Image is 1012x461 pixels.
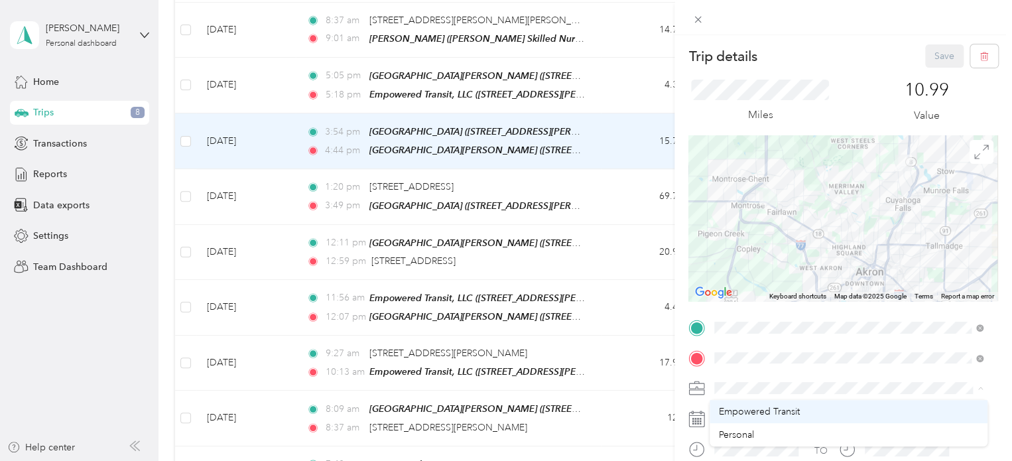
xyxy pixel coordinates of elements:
[688,47,757,66] p: Trip details
[914,107,940,124] p: Value
[769,292,826,301] button: Keyboard shortcuts
[905,80,949,101] p: 10.99
[719,406,800,417] span: Empowered Transit
[941,293,994,300] a: Report a map error
[938,387,1012,461] iframe: Everlance-gr Chat Button Frame
[915,293,933,300] a: Terms (opens in new tab)
[719,429,754,440] span: Personal
[692,284,735,301] img: Google
[814,444,828,458] div: TO
[747,107,773,123] p: Miles
[834,293,907,300] span: Map data ©2025 Google
[692,284,735,301] a: Open this area in Google Maps (opens a new window)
